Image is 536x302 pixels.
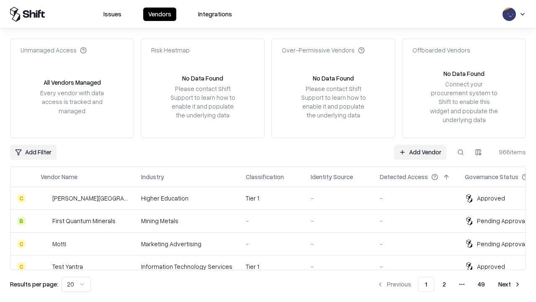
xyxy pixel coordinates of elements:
[477,194,505,203] div: Approved
[44,78,101,87] div: All Vendors Managed
[17,262,26,271] div: C
[52,262,83,271] div: Test Yantra
[151,46,190,55] div: Risk Heatmap
[141,172,164,181] div: Industry
[246,194,297,203] div: Tier 1
[143,8,176,21] button: Vendors
[41,172,77,181] div: Vendor Name
[412,46,470,55] div: Offboarded Vendors
[311,194,366,203] div: -
[394,145,446,160] a: Add Vendor
[380,262,451,271] div: -
[98,8,126,21] button: Issues
[141,240,232,248] div: Marketing Advertising
[311,240,366,248] div: -
[380,216,451,225] div: -
[41,240,49,248] img: Motti
[17,240,26,248] div: C
[493,277,526,292] button: Next
[168,84,237,120] div: Please contact Shift Support to learn how to enable it and populate the underlying data
[418,277,434,292] button: 1
[41,262,49,271] img: Test Yantra
[477,240,526,248] div: Pending Approval
[37,89,107,115] div: Every vendor with data access is tracked and managed
[282,46,365,55] div: Over-Permissive Vendors
[311,172,353,181] div: Identity Source
[313,74,354,83] div: No Data Found
[380,240,451,248] div: -
[311,216,366,225] div: -
[193,8,237,21] button: Integrations
[246,216,297,225] div: -
[380,172,428,181] div: Detected Access
[141,194,232,203] div: Higher Education
[246,240,297,248] div: -
[246,172,284,181] div: Classification
[465,172,518,181] div: Governance Status
[52,240,66,248] div: Motti
[141,216,232,225] div: Mining Metals
[17,194,26,203] div: C
[141,262,232,271] div: Information Technology Services
[436,277,453,292] button: 2
[471,277,492,292] button: 49
[41,217,49,225] img: First Quantum Minerals
[492,148,526,156] div: 966 items
[10,145,57,160] button: Add Filter
[52,216,116,225] div: First Quantum Minerals
[477,216,526,225] div: Pending Approval
[41,194,49,203] img: Reichman University
[372,277,526,292] nav: pagination
[246,262,297,271] div: Tier 1
[17,217,26,225] div: B
[429,80,499,124] div: Connect your procurement system to Shift to enable this widget and populate the underlying data
[380,194,451,203] div: -
[311,262,366,271] div: -
[299,84,368,120] div: Please contact Shift Support to learn how to enable it and populate the underlying data
[52,194,128,203] div: [PERSON_NAME][GEOGRAPHIC_DATA]
[477,262,505,271] div: Approved
[443,69,484,78] div: No Data Found
[10,280,58,289] p: Results per page:
[21,46,87,55] div: Unmanaged Access
[182,74,223,83] div: No Data Found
